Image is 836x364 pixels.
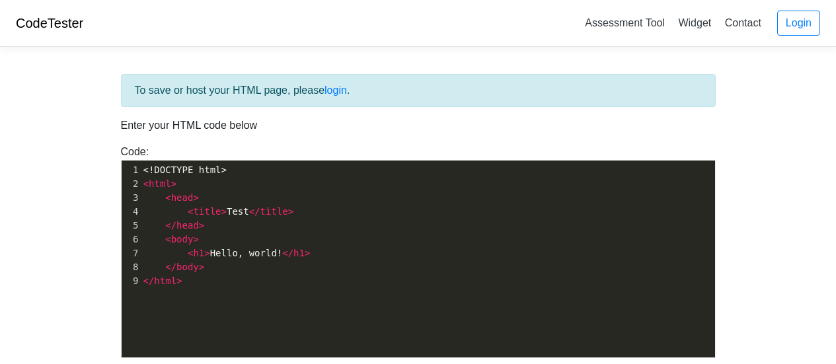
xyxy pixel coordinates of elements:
span: > [199,262,204,272]
span: title [260,206,288,217]
span: </ [282,248,293,258]
div: Code: [111,144,726,358]
span: < [143,178,149,189]
span: body [176,262,199,272]
span: > [221,206,227,217]
span: </ [165,262,176,272]
div: 2 [122,177,141,191]
span: Test [143,206,294,217]
span: < [165,234,171,244]
a: Assessment Tool [580,12,670,34]
span: > [171,178,176,189]
span: head [171,192,194,203]
span: > [288,206,293,217]
div: 8 [122,260,141,274]
span: Hello, world! [143,248,311,258]
a: CodeTester [16,16,83,30]
span: < [165,192,171,203]
span: </ [165,220,176,231]
span: </ [143,275,155,286]
div: 5 [122,219,141,233]
span: head [176,220,199,231]
span: > [176,275,182,286]
a: Login [777,11,820,36]
span: > [199,220,204,231]
a: Widget [673,12,716,34]
div: 6 [122,233,141,246]
span: > [193,234,198,244]
a: Contact [720,12,767,34]
div: To save or host your HTML page, please . [121,74,716,107]
span: < [188,248,193,258]
div: 9 [122,274,141,288]
span: <!DOCTYPE html> [143,164,227,175]
div: 1 [122,163,141,177]
span: </ [249,206,260,217]
p: Enter your HTML code below [121,118,716,133]
span: < [188,206,193,217]
span: > [305,248,310,258]
div: 7 [122,246,141,260]
span: title [193,206,221,217]
span: html [149,178,171,189]
a: login [324,85,347,96]
span: > [204,248,209,258]
span: body [171,234,194,244]
div: 4 [122,205,141,219]
span: html [154,275,176,286]
div: 3 [122,191,141,205]
span: h1 [293,248,305,258]
span: h1 [193,248,204,258]
span: > [193,192,198,203]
